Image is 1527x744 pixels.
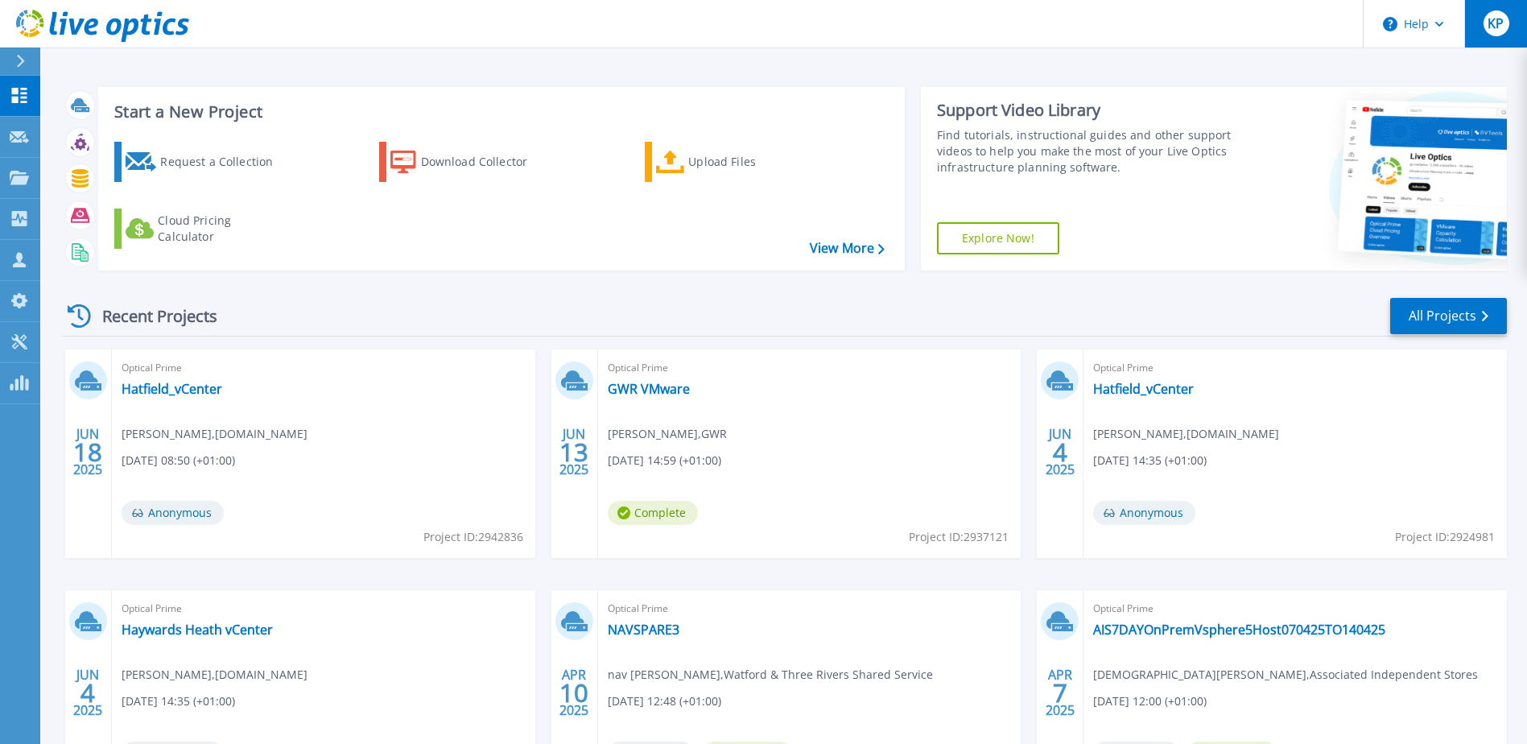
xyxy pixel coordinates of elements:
span: [PERSON_NAME] , GWR [608,425,727,443]
div: Cloud Pricing Calculator [158,213,287,245]
a: Request a Collection [114,142,294,182]
span: Optical Prime [608,359,1012,377]
a: Haywards Heath vCenter [122,622,273,638]
span: [DATE] 14:35 (+01:00) [1093,452,1207,469]
span: nav [PERSON_NAME] , Watford & Three Rivers Shared Service [608,666,933,684]
span: 7 [1053,686,1067,700]
span: Project ID: 2924981 [1395,528,1495,546]
div: JUN 2025 [559,423,589,482]
span: [DATE] 14:59 (+01:00) [608,452,721,469]
a: All Projects [1390,298,1507,334]
div: Find tutorials, instructional guides and other support videos to help you make the most of your L... [937,127,1236,176]
span: Anonymous [122,501,224,525]
span: KP [1488,17,1504,30]
a: AIS7DAYOnPremVsphere5Host070425TO140425 [1093,622,1385,638]
span: Anonymous [1093,501,1195,525]
a: Hatfield_vCenter [1093,381,1194,397]
span: 4 [80,686,95,700]
div: Upload Files [688,146,817,178]
span: [DATE] 12:00 (+01:00) [1093,692,1207,710]
span: Optical Prime [122,359,526,377]
span: [DATE] 12:48 (+01:00) [608,692,721,710]
div: Download Collector [421,146,550,178]
span: Optical Prime [1093,600,1497,618]
span: Optical Prime [608,600,1012,618]
a: NAVSPARE3 [608,622,679,638]
span: [PERSON_NAME] , [DOMAIN_NAME] [122,666,307,684]
span: Project ID: 2942836 [423,528,523,546]
div: APR 2025 [1045,663,1075,722]
span: 18 [73,445,102,459]
span: Optical Prime [1093,359,1497,377]
a: Hatfield_vCenter [122,381,222,397]
div: JUN 2025 [72,423,103,482]
span: [DATE] 08:50 (+01:00) [122,452,235,469]
a: View More [810,241,885,256]
span: [PERSON_NAME] , [DOMAIN_NAME] [1093,425,1279,443]
span: [DEMOGRAPHIC_DATA][PERSON_NAME] , Associated Independent Stores [1093,666,1478,684]
span: Project ID: 2937121 [909,528,1009,546]
a: Download Collector [379,142,559,182]
a: Cloud Pricing Calculator [114,209,294,249]
a: GWR VMware [608,381,690,397]
h3: Start a New Project [114,103,884,121]
div: Recent Projects [62,296,239,336]
div: Request a Collection [160,146,289,178]
div: APR 2025 [559,663,589,722]
a: Upload Files [645,142,824,182]
span: [DATE] 14:35 (+01:00) [122,692,235,710]
span: [PERSON_NAME] , [DOMAIN_NAME] [122,425,307,443]
a: Explore Now! [937,222,1059,254]
span: 4 [1053,445,1067,459]
div: JUN 2025 [72,663,103,722]
span: 10 [559,686,588,700]
span: Optical Prime [122,600,526,618]
span: Complete [608,501,698,525]
div: Support Video Library [937,100,1236,121]
span: 13 [559,445,588,459]
div: JUN 2025 [1045,423,1075,482]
